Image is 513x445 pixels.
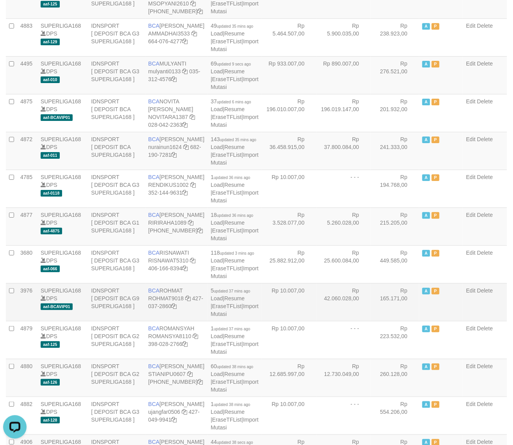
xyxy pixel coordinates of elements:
[211,409,223,415] a: Load
[211,250,254,256] span: 118
[224,106,245,112] a: Resume
[88,359,145,397] td: IDNSPORT [ DEPOSIT BCA G2 SUPERLIGA168 ]
[17,132,38,170] td: 4872
[148,295,184,301] a: ROHMAT9018
[217,62,251,66] span: updated 9 secs ago
[211,106,223,112] a: Load
[432,326,440,332] span: Paused
[187,371,193,377] a: Copy STIANIPU0607 to clipboard
[148,220,187,226] a: RIRIRAHA1089
[41,417,60,424] span: aaf-128
[224,333,245,339] a: Resume
[262,245,316,283] td: Rp 25.882.912,00
[477,174,493,180] a: Delete
[211,250,258,279] span: | | |
[316,397,371,434] td: - - -
[211,190,258,204] a: Import Mutasi
[88,245,145,283] td: IDNSPORT [ DEPOSIT BCA G3 SUPERLIGA168 ]
[224,182,245,188] a: Resume
[432,23,440,30] span: Paused
[466,287,475,294] a: Edit
[371,132,419,170] td: Rp 241.333,00
[262,18,316,56] td: Rp 5.464.507,00
[17,207,38,245] td: 4877
[432,61,440,67] span: Paused
[41,60,81,67] a: SUPERLIGA168
[211,98,258,128] span: | | |
[3,3,27,27] button: Open LiveChat chat widget
[371,283,419,321] td: Rp 165.171,00
[148,371,186,377] a: STIANIPU0607
[477,212,493,218] a: Delete
[477,136,493,142] a: Delete
[422,212,430,219] span: Active
[477,250,493,256] a: Delete
[211,212,253,218] span: 18
[193,333,198,339] a: Copy ROMANSYA8110 to clipboard
[185,295,191,301] a: Copy ROHMAT9018 to clipboard
[41,114,73,121] span: aaf-BCAVIP01
[422,137,430,143] span: Active
[17,94,38,132] td: 4875
[262,207,316,245] td: Rp 3.528.077,00
[212,303,241,309] a: EraseTFList
[148,136,160,142] span: BCA
[371,56,419,94] td: Rp 276.521,00
[212,190,241,196] a: EraseTFList
[212,265,241,271] a: EraseTFList
[262,359,316,397] td: Rp 12.685.997,00
[182,341,188,347] a: Copy 3980282766 to clipboard
[211,295,223,301] a: Load
[422,99,430,105] span: Active
[316,56,371,94] td: Rp 890.007,00
[224,220,245,226] a: Resume
[211,38,258,52] a: Import Mutasi
[211,136,256,142] span: 143
[422,250,430,257] span: Active
[17,56,38,94] td: 4495
[211,401,250,407] span: 1
[224,371,245,377] a: Resume
[466,23,475,29] a: Edit
[217,365,253,369] span: updated 38 mins ago
[148,409,181,415] a: ujangfar0506
[88,283,145,321] td: IDNSPORT [ DEPOSIT BCA G9 SUPERLIGA168 ]
[145,321,208,359] td: ROMANSYAH 398-028-2766
[217,213,253,218] span: updated 36 mins ago
[316,283,371,321] td: Rp 42.060.028,00
[466,363,475,369] a: Edit
[432,174,440,181] span: Paused
[172,152,177,158] a: Copy 6821907281 to clipboard
[41,401,81,407] a: SUPERLIGA168
[316,359,371,397] td: Rp 12.730.049,00
[316,321,371,359] td: - - -
[466,174,475,180] a: Edit
[88,56,145,94] td: IDNSPORT [ DEPOSIT BCA G3 SUPERLIGA168 ]
[190,0,196,7] a: Copy MSOPYANI2610 to clipboard
[211,341,258,355] a: Import Mutasi
[466,250,475,256] a: Edit
[41,76,60,83] span: aaf-010
[316,132,371,170] td: Rp 37.800.084,00
[422,23,430,30] span: Active
[422,174,430,181] span: Active
[371,397,419,434] td: Rp 554.206,00
[17,321,38,359] td: 4879
[41,228,62,234] span: aaf-4875
[211,0,258,14] a: Import Mutasi
[148,68,181,74] a: mulyanti0133
[211,68,223,74] a: Load
[145,359,208,397] td: [PERSON_NAME] [PHONE_NUMBER]
[211,417,258,431] a: Import Mutasi
[148,363,160,369] span: BCA
[262,397,316,434] td: Rp 10.007,00
[422,288,430,294] span: Active
[220,138,256,142] span: updated 35 mins ago
[217,100,251,104] span: updated 6 mins ago
[145,397,208,434] td: [PERSON_NAME] 427-049-9941
[211,136,258,166] span: | | |
[182,409,187,415] a: Copy ujangfar0506 to clipboard
[189,114,195,120] a: Copy NOVITARA1387 to clipboard
[38,207,88,245] td: DPS
[41,174,81,180] a: SUPERLIGA168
